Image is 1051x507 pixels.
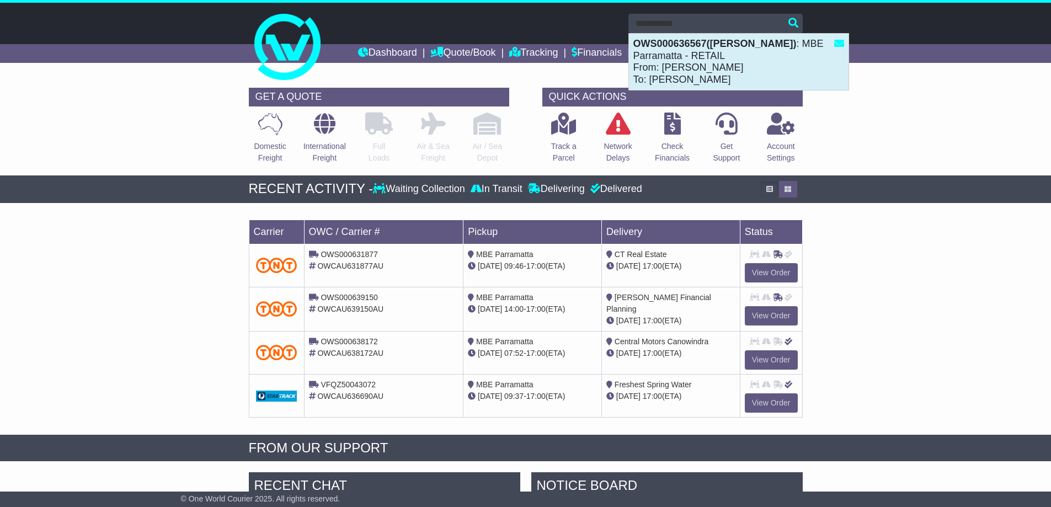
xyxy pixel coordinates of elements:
div: - (ETA) [468,348,597,359]
div: GET A QUOTE [249,88,509,106]
span: 09:46 [504,261,524,270]
p: Track a Parcel [551,141,577,164]
span: Central Motors Canowindra [615,337,708,346]
div: In Transit [468,183,525,195]
p: Air & Sea Freight [417,141,450,164]
span: OWS000639150 [321,293,378,302]
p: Account Settings [767,141,795,164]
span: [DATE] [616,349,641,357]
span: 07:52 [504,349,524,357]
span: [DATE] [478,349,502,357]
span: 17:00 [526,261,546,270]
span: Freshest Spring Water [615,380,692,389]
span: 17:00 [643,316,662,325]
td: Carrier [249,220,304,244]
td: Status [740,220,802,244]
div: - (ETA) [468,391,597,402]
a: View Order [745,393,798,413]
div: Delivering [525,183,588,195]
img: TNT_Domestic.png [256,258,297,273]
span: OWS000638172 [321,337,378,346]
div: Delivered [588,183,642,195]
td: Delivery [601,220,740,244]
span: 14:00 [504,305,524,313]
span: 09:37 [504,392,524,401]
a: View Order [745,263,798,282]
div: (ETA) [606,348,735,359]
span: 17:00 [526,349,546,357]
p: Network Delays [604,141,632,164]
a: AccountSettings [766,112,796,170]
span: [PERSON_NAME] Financial Planning [606,293,711,313]
img: TNT_Domestic.png [256,345,297,360]
span: MBE Parramatta [476,293,533,302]
a: InternationalFreight [303,112,346,170]
div: (ETA) [606,391,735,402]
span: MBE Parramatta [476,250,533,259]
div: : MBE Parramatta - RETAIL From: [PERSON_NAME] To: [PERSON_NAME] [629,34,849,90]
span: 17:00 [643,261,662,270]
div: NOTICE BOARD [531,472,803,502]
p: Air / Sea Depot [473,141,503,164]
div: - (ETA) [468,303,597,315]
span: OWCAU636690AU [317,392,383,401]
span: [DATE] [616,261,641,270]
span: 17:00 [643,392,662,401]
a: GetSupport [712,112,740,170]
span: VFQZ50043072 [321,380,376,389]
a: View Order [745,350,798,370]
div: - (ETA) [468,260,597,272]
span: [DATE] [478,261,502,270]
a: Tracking [509,44,558,63]
div: RECENT CHAT [249,472,520,502]
div: FROM OUR SUPPORT [249,440,803,456]
span: 17:00 [643,349,662,357]
td: OWC / Carrier # [304,220,463,244]
p: International Freight [303,141,346,164]
p: Get Support [713,141,740,164]
div: QUICK ACTIONS [542,88,803,106]
a: Track aParcel [551,112,577,170]
span: MBE Parramatta [476,337,533,346]
p: Check Financials [655,141,690,164]
span: 17:00 [526,305,546,313]
a: NetworkDelays [603,112,632,170]
div: (ETA) [606,260,735,272]
a: CheckFinancials [654,112,690,170]
a: Dashboard [358,44,417,63]
span: OWCAU638172AU [317,349,383,357]
img: GetCarrierServiceDarkLogo [256,391,297,402]
span: © One World Courier 2025. All rights reserved. [181,494,340,503]
p: Domestic Freight [254,141,286,164]
span: [DATE] [616,316,641,325]
span: MBE Parramatta [476,380,533,389]
div: Waiting Collection [373,183,467,195]
span: OWS000631877 [321,250,378,259]
img: TNT_Domestic.png [256,301,297,316]
p: Full Loads [365,141,393,164]
span: OWCAU639150AU [317,305,383,313]
div: RECENT ACTIVITY - [249,181,374,197]
a: Quote/Book [430,44,495,63]
a: Financials [572,44,622,63]
span: [DATE] [478,305,502,313]
span: [DATE] [616,392,641,401]
span: [DATE] [478,392,502,401]
span: OWCAU631877AU [317,261,383,270]
a: View Order [745,306,798,325]
a: DomesticFreight [253,112,286,170]
span: CT Real Estate [615,250,667,259]
strong: OWS000636567([PERSON_NAME]) [633,38,797,49]
td: Pickup [463,220,602,244]
div: (ETA) [606,315,735,327]
span: 17:00 [526,392,546,401]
